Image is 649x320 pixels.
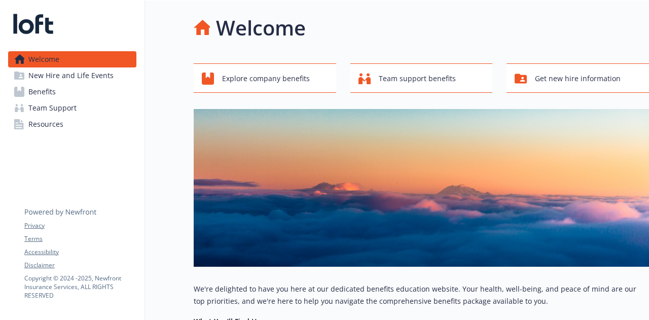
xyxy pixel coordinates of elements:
a: Team Support [8,100,136,116]
span: Welcome [28,51,59,67]
a: Terms [24,234,136,243]
button: Get new hire information [507,63,649,93]
span: Get new hire information [535,69,621,88]
a: New Hire and Life Events [8,67,136,84]
a: Privacy [24,221,136,230]
h1: Welcome [216,13,306,43]
span: Team support benefits [379,69,456,88]
span: Benefits [28,84,56,100]
a: Benefits [8,84,136,100]
a: Disclaimer [24,261,136,270]
button: Explore company benefits [194,63,336,93]
button: Team support benefits [350,63,493,93]
img: overview page banner [194,109,649,267]
span: Explore company benefits [222,69,310,88]
a: Welcome [8,51,136,67]
span: Resources [28,116,63,132]
span: Team Support [28,100,77,116]
p: Copyright © 2024 - 2025 , Newfront Insurance Services, ALL RIGHTS RESERVED [24,274,136,300]
p: We're delighted to have you here at our dedicated benefits education website. Your health, well-b... [194,283,649,307]
a: Resources [8,116,136,132]
a: Accessibility [24,247,136,257]
span: New Hire and Life Events [28,67,114,84]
